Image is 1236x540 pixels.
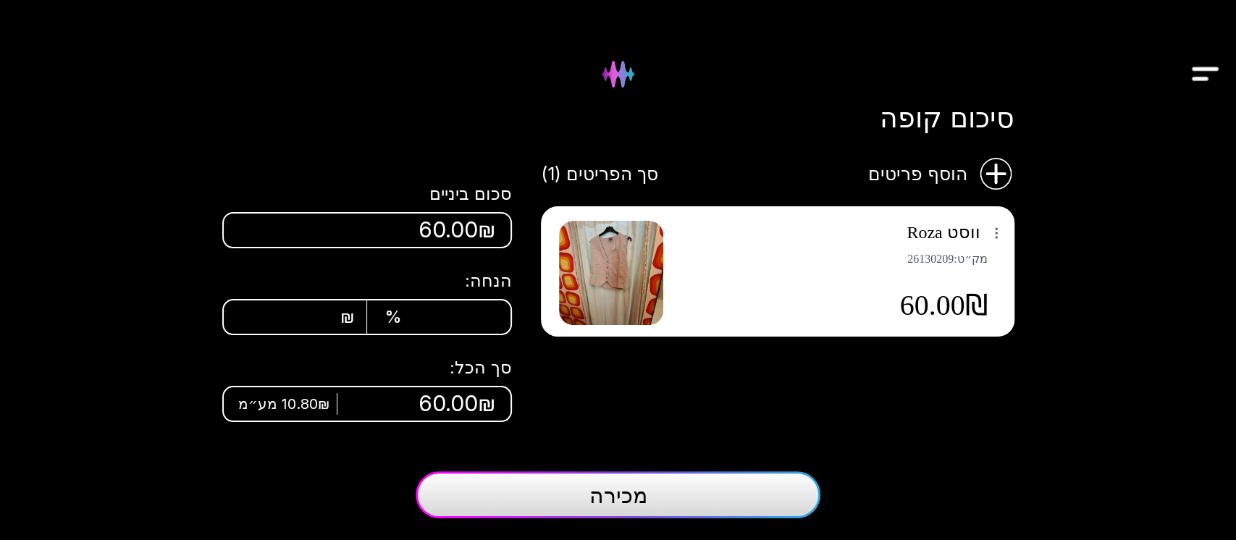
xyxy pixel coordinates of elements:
span: 60.00₪ [419,216,496,244]
img: Hydee Logo [590,46,646,102]
span: 60.00₪ [900,288,988,323]
span: % [384,306,402,328]
span: מכירה [589,482,647,508]
img: Drawer [1189,46,1222,102]
span: הנחה: [465,270,512,292]
span: ₪ [340,306,355,328]
img: הוסף פריטים [978,156,1014,192]
h1: סיכום קופה [880,101,1014,134]
span: מק״ט : 26130209 [752,252,1006,266]
button: הוסף פריטיםהוסף פריטים [868,156,1014,192]
span: ווסט Roza [907,223,980,242]
img: ווסט Roza [559,221,663,325]
span: 10.80₪ מע״מ [238,395,329,413]
span: סך הכל: [450,357,512,379]
span: סך הפריטים (1) [541,161,658,187]
button: Drawer [1189,35,1222,67]
span: 60.00₪ [419,390,496,418]
button: מכירה [416,471,820,518]
span: סכום ביניים [429,183,512,205]
span: הוסף פריטים [868,161,967,187]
